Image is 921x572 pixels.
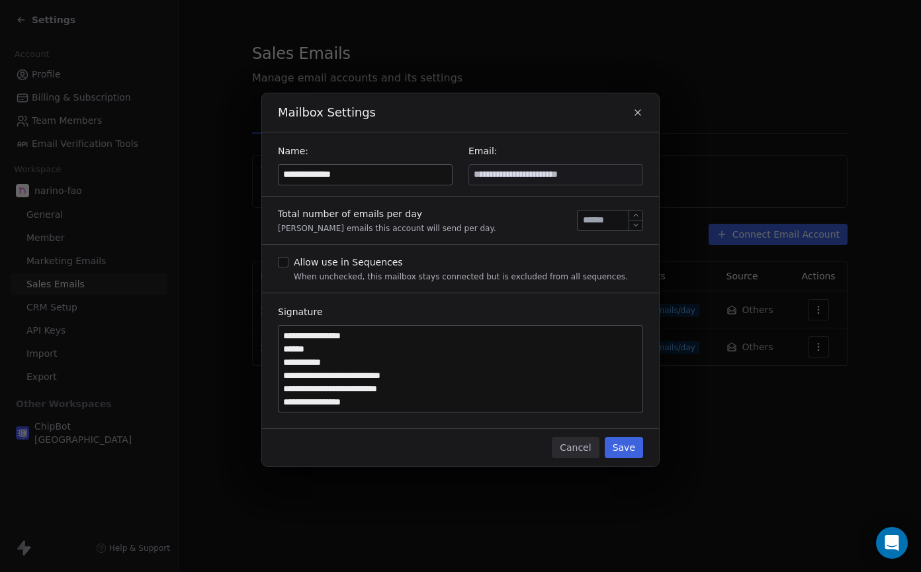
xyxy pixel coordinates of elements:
span: Name: [278,146,308,156]
button: Cancel [552,437,599,458]
span: Mailbox Settings [278,104,376,121]
div: When unchecked, this mailbox stays connected but is excluded from all sequences. [294,271,628,282]
div: Total number of emails per day [278,207,496,220]
span: Signature [278,307,323,317]
button: Allow use in SequencesWhen unchecked, this mailbox stays connected but is excluded from all seque... [278,256,288,269]
span: Email: [468,146,498,156]
div: Allow use in Sequences [294,256,628,269]
div: [PERSON_NAME] emails this account will send per day. [278,223,496,234]
button: Save [605,437,643,458]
